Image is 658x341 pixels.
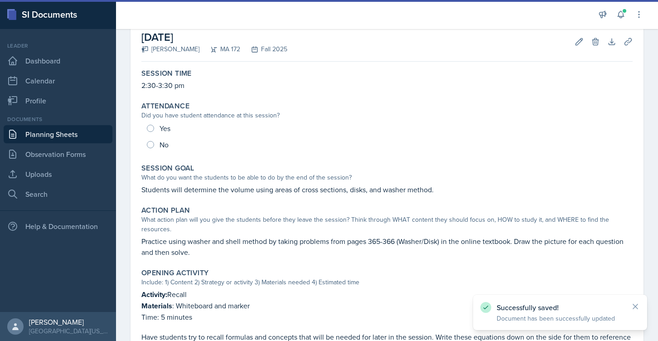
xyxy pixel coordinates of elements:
div: Leader [4,42,112,50]
div: MA 172 [199,44,240,54]
p: Students will determine the volume using areas of cross sections, disks, and washer method. [141,184,633,195]
a: Uploads [4,165,112,183]
a: Calendar [4,72,112,90]
a: Observation Forms [4,145,112,163]
p: Recall [141,289,633,300]
label: Action Plan [141,206,190,215]
div: [PERSON_NAME] [29,317,109,326]
p: : Whiteboard and marker [141,300,633,312]
p: Document has been successfully updated [497,314,624,323]
strong: Activity: [141,289,167,300]
p: Practice using washer and shell method by taking problems from pages 365-366 (Washer/Disk) in the... [141,236,633,258]
div: Include: 1) Content 2) Strategy or activity 3) Materials needed 4) Estimated time [141,278,633,287]
a: Profile [4,92,112,110]
div: Documents [4,115,112,123]
strong: Materials [141,301,172,311]
a: Planning Sheets [4,125,112,143]
div: Help & Documentation [4,217,112,235]
div: [GEOGRAPHIC_DATA][US_STATE] in [GEOGRAPHIC_DATA] [29,326,109,336]
a: Dashboard [4,52,112,70]
label: Attendance [141,102,189,111]
a: Search [4,185,112,203]
p: Successfully saved! [497,303,624,312]
div: What do you want the students to be able to do by the end of the session? [141,173,633,182]
div: What action plan will you give the students before they leave the session? Think through WHAT con... [141,215,633,234]
h2: [DATE] [141,29,287,45]
label: Session Goal [141,164,194,173]
p: 2:30-3:30 pm [141,80,633,91]
p: Time: 5 minutes [141,312,633,322]
label: Opening Activity [141,268,208,278]
div: Fall 2025 [240,44,287,54]
div: Did you have student attendance at this session? [141,111,633,120]
label: Session Time [141,69,192,78]
div: [PERSON_NAME] [141,44,199,54]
